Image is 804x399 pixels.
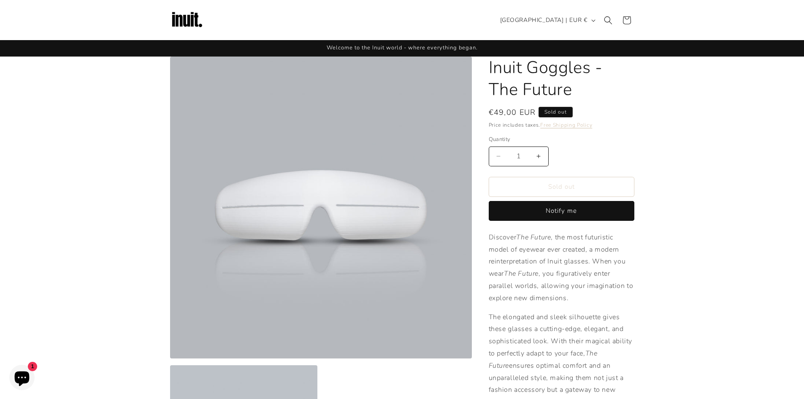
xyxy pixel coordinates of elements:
span: [GEOGRAPHIC_DATA] | EUR € [500,16,587,24]
h1: Inuit Goggles - The Future [489,57,634,100]
span: Welcome to the Inuit world - where everything began. [327,44,478,52]
em: The Future [516,233,551,242]
div: Announcement [170,40,634,56]
summary: Search [599,11,617,30]
button: [GEOGRAPHIC_DATA] | EUR € [495,12,599,28]
em: The Future [489,349,598,370]
button: Notify me [489,201,634,221]
label: Quantity [489,136,634,144]
inbox-online-store-chat: Shopify online store chat [7,365,37,392]
img: Inuit Logo [170,3,204,37]
button: Sold out [489,177,634,197]
div: Price includes taxes. [489,121,634,129]
span: Sold out [539,107,573,117]
em: The Future [504,269,539,278]
a: Free Shipping Policy [540,122,592,128]
span: €49,00 EUR [489,107,536,118]
p: Discover , the most futuristic model of eyewear ever created, a modern reinterpretation of Inuit ... [489,231,634,304]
